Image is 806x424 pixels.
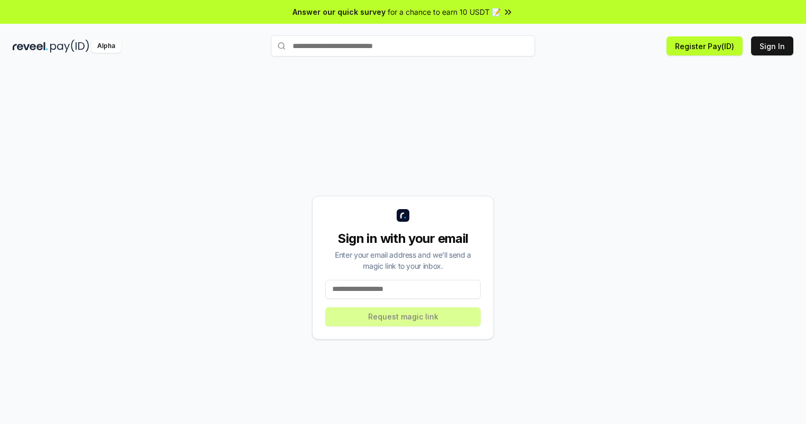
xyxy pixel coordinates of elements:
span: for a chance to earn 10 USDT 📝 [388,6,501,17]
button: Sign In [751,36,793,55]
img: pay_id [50,40,89,53]
img: reveel_dark [13,40,48,53]
div: Enter your email address and we’ll send a magic link to your inbox. [325,249,481,271]
div: Sign in with your email [325,230,481,247]
span: Answer our quick survey [293,6,386,17]
img: logo_small [397,209,409,222]
div: Alpha [91,40,121,53]
button: Register Pay(ID) [667,36,743,55]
